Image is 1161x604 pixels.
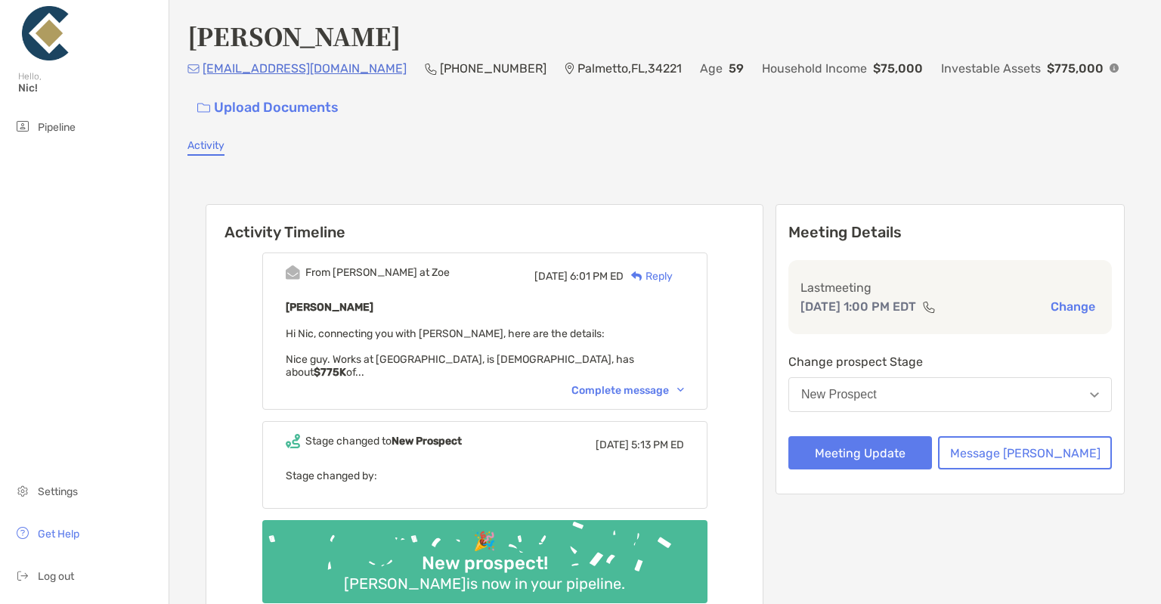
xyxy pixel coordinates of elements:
[14,566,32,584] img: logout icon
[14,117,32,135] img: pipeline icon
[14,524,32,542] img: get-help icon
[534,270,568,283] span: [DATE]
[571,384,684,397] div: Complete message
[18,6,73,60] img: Zoe Logo
[38,121,76,134] span: Pipeline
[286,265,300,280] img: Event icon
[596,438,629,451] span: [DATE]
[729,59,744,78] p: 59
[577,59,682,78] p: Palmetto , FL , 34221
[392,435,462,448] b: New Prospect
[286,466,684,485] p: Stage changed by:
[938,436,1112,469] button: Message [PERSON_NAME]
[570,270,624,283] span: 6:01 PM ED
[800,278,1100,297] p: Last meeting
[788,223,1112,242] p: Meeting Details
[338,575,631,593] div: [PERSON_NAME] is now in your pipeline.
[187,91,348,124] a: Upload Documents
[416,553,554,575] div: New prospect!
[286,301,373,314] b: [PERSON_NAME]
[38,570,74,583] span: Log out
[187,64,200,73] img: Email Icon
[203,59,407,78] p: [EMAIL_ADDRESS][DOMAIN_NAME]
[206,205,763,241] h6: Activity Timeline
[941,59,1041,78] p: Investable Assets
[565,63,574,75] img: Location Icon
[38,485,78,498] span: Settings
[788,377,1112,412] button: New Prospect
[788,352,1112,371] p: Change prospect Stage
[425,63,437,75] img: Phone Icon
[187,18,401,53] h4: [PERSON_NAME]
[305,435,462,448] div: Stage changed to
[286,327,634,379] span: Hi Nic, connecting you with [PERSON_NAME], here are the details: Nice guy. Works at [GEOGRAPHIC_D...
[467,531,502,553] div: 🎉
[197,103,210,113] img: button icon
[801,388,877,401] div: New Prospect
[700,59,723,78] p: Age
[262,520,707,590] img: Confetti
[788,436,932,469] button: Meeting Update
[762,59,867,78] p: Household Income
[1090,392,1099,398] img: Open dropdown arrow
[624,268,673,284] div: Reply
[1047,59,1104,78] p: $775,000
[14,482,32,500] img: settings icon
[800,297,916,316] p: [DATE] 1:00 PM EDT
[631,271,642,281] img: Reply icon
[440,59,546,78] p: [PHONE_NUMBER]
[677,388,684,392] img: Chevron icon
[314,366,346,379] strong: $775K
[187,139,224,156] a: Activity
[18,82,159,94] span: Nic!
[873,59,923,78] p: $75,000
[286,434,300,448] img: Event icon
[631,438,684,451] span: 5:13 PM ED
[1046,299,1100,314] button: Change
[38,528,79,541] span: Get Help
[922,301,936,313] img: communication type
[1110,63,1119,73] img: Info Icon
[305,266,450,279] div: From [PERSON_NAME] at Zoe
